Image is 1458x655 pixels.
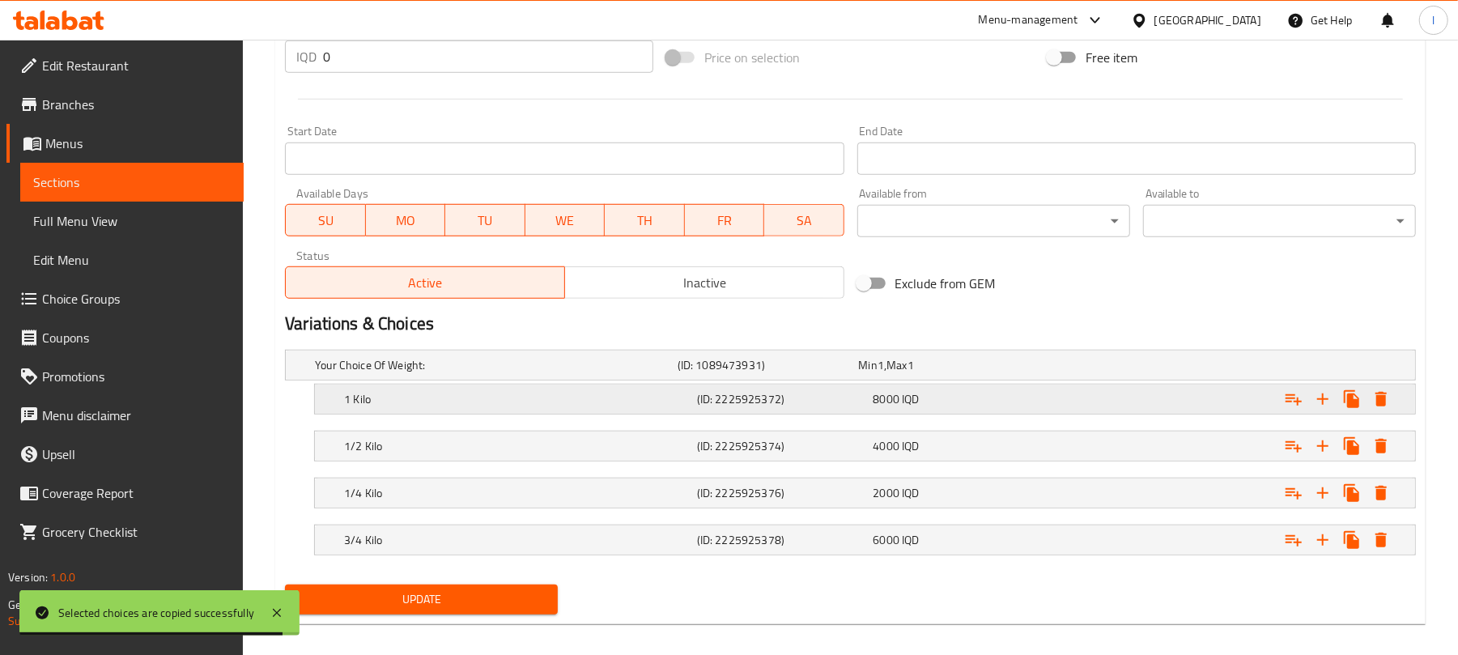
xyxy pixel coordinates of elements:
span: IQD [902,483,919,504]
a: Branches [6,85,244,124]
button: TH [605,204,685,236]
span: 2000 [874,483,900,504]
div: Selected choices are copied successfully [58,604,254,622]
a: Choice Groups [6,279,244,318]
button: Clone new choice [1337,478,1367,508]
span: Branches [42,95,231,114]
a: Grocery Checklist [6,513,244,551]
a: Edit Restaurant [6,46,244,85]
span: SA [771,209,838,232]
span: IQD [902,389,919,410]
button: Add new choice [1308,525,1337,555]
span: Promotions [42,367,231,386]
h5: 1 Kilo [344,391,691,407]
button: FR [685,204,765,236]
div: Expand [286,351,1415,380]
h2: Variations & Choices [285,312,1416,336]
span: Update [298,589,545,610]
button: SA [764,204,844,236]
h5: Your Choice Of Weight: [315,357,671,373]
span: Coupons [42,328,231,347]
span: Coverage Report [42,483,231,503]
span: Get support on: [8,594,83,615]
span: IQD [902,436,919,457]
a: Menus [6,124,244,163]
div: , [859,357,1034,373]
a: Sections [20,163,244,202]
div: Menu-management [979,11,1078,30]
a: Support.OpsPlatform [8,610,111,632]
span: 1 [878,355,884,376]
button: Clone new choice [1337,432,1367,461]
a: Upsell [6,435,244,474]
button: Delete 3/4 Kilo [1367,525,1396,555]
span: Price on selection [704,48,800,67]
span: Active [292,271,559,295]
h5: (ID: 2225925376) [697,485,867,501]
a: Coupons [6,318,244,357]
div: Expand [315,432,1415,461]
button: Add new choice [1308,432,1337,461]
a: Coverage Report [6,474,244,513]
span: Version: [8,567,48,588]
a: Menu disclaimer [6,396,244,435]
span: Edit Menu [33,250,231,270]
span: TU [452,209,519,232]
span: FR [691,209,759,232]
button: Add choice group [1279,385,1308,414]
button: Delete 1/4 Kilo [1367,478,1396,508]
span: Max [886,355,907,376]
div: Expand [315,385,1415,414]
span: Choice Groups [42,289,231,308]
p: IQD [296,47,317,66]
button: Update [285,585,558,615]
button: Add new choice [1308,385,1337,414]
h5: (ID: 1089473931) [678,357,852,373]
span: 1 [908,355,914,376]
span: Inactive [572,271,838,295]
button: Delete 1 Kilo [1367,385,1396,414]
h5: 1/2 Kilo [344,438,691,454]
span: Min [859,355,878,376]
div: ​ [1143,205,1416,237]
button: Inactive [564,266,844,299]
div: Expand [315,525,1415,555]
button: SU [285,204,365,236]
input: Please enter price [323,40,653,73]
span: Menu disclaimer [42,406,231,425]
button: Add choice group [1279,478,1308,508]
span: IQD [902,530,919,551]
span: SU [292,209,359,232]
span: Free item [1086,48,1137,67]
h5: (ID: 2225925372) [697,391,867,407]
h5: 3/4 Kilo [344,532,691,548]
a: Full Menu View [20,202,244,240]
h5: (ID: 2225925374) [697,438,867,454]
button: Clone new choice [1337,385,1367,414]
span: Upsell [42,444,231,464]
div: Expand [315,478,1415,508]
span: 8000 [874,389,900,410]
span: WE [532,209,599,232]
div: [GEOGRAPHIC_DATA] [1154,11,1261,29]
button: Active [285,266,565,299]
span: MO [372,209,440,232]
span: Grocery Checklist [42,522,231,542]
button: MO [366,204,446,236]
span: l [1432,11,1435,29]
button: Add new choice [1308,478,1337,508]
span: Sections [33,172,231,192]
a: Promotions [6,357,244,396]
span: Full Menu View [33,211,231,231]
h5: 1/4 Kilo [344,485,691,501]
button: Add choice group [1279,525,1308,555]
button: TU [445,204,525,236]
span: TH [611,209,678,232]
span: Exclude from GEM [895,274,996,293]
a: Edit Menu [20,240,244,279]
button: Add choice group [1279,432,1308,461]
button: WE [525,204,606,236]
button: Delete 1/2 Kilo [1367,432,1396,461]
span: Edit Restaurant [42,56,231,75]
h5: (ID: 2225925378) [697,532,867,548]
